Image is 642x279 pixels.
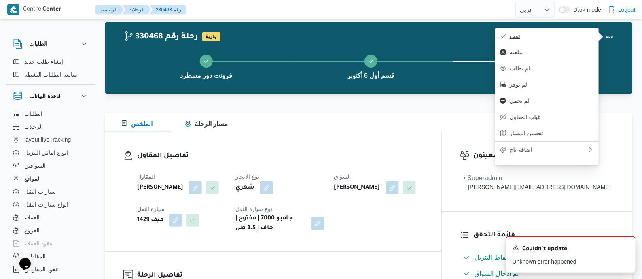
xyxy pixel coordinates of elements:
[24,148,68,158] span: انواع اماكن التنزيل
[10,68,92,81] button: متابعة الطلبات النشطة
[10,250,92,263] button: المقاولين
[602,29,618,45] button: Actions
[474,230,614,241] h3: قائمة التحقق
[495,109,599,125] button: غياب المقاول
[122,5,151,15] button: الرحلات
[124,45,288,87] button: فرونت دور مسطرد
[464,173,611,183] div: • Superadmin
[24,161,46,170] span: السواقين
[510,81,594,88] span: لم توفر
[149,5,186,15] button: 330468 رقم
[510,114,594,120] span: غياب المقاول
[137,206,165,212] span: سيارة النقل
[24,239,53,248] span: عقود العملاء
[24,135,71,145] span: layout.liveTracking
[137,183,183,193] b: [PERSON_NAME]
[605,2,639,18] button: Logout
[24,251,46,261] span: المقاولين
[10,198,92,211] button: انواع سيارات النقل
[475,254,554,261] span: تم ادخال تفاصيل نفاط التنزيل
[334,183,380,193] b: [PERSON_NAME]
[24,174,41,183] span: المواقع
[513,244,629,254] div: Notification
[235,206,272,212] span: نوع سيارة النقل
[24,187,56,196] span: سيارات النقل
[10,172,92,185] button: المواقع
[510,65,594,72] span: لم تطلب
[203,58,210,64] svg: Step 1 is complete
[6,55,95,84] div: الطلبات
[460,251,614,264] button: تم ادخال تفاصيل نفاط التنزيل
[180,71,232,81] span: فرونت دور مسطرد
[347,71,394,81] span: قسم أول 6 أكتوبر
[510,147,587,153] span: اضافة تاج
[10,224,92,237] button: الفروع
[368,58,374,64] svg: Step 2 is complete
[24,57,63,66] span: إنشاء طلب جديد
[121,120,153,127] span: الملخص
[288,45,453,87] button: قسم أول 6 أكتوبر
[522,245,567,254] span: Couldn't update
[42,6,61,13] b: Center
[137,173,155,180] span: المقاول
[235,214,305,233] b: جامبو 7000 | مفتوح | جاف | 3.5 طن
[10,263,92,276] button: عقود المقاولين
[10,159,92,172] button: السواقين
[206,35,217,40] b: جارية
[24,200,68,209] span: انواع سيارات النقل
[495,44,599,60] button: ملغيه
[24,122,43,132] span: الرحلات
[495,60,599,77] button: لم تطلب
[7,4,19,15] img: X8yXhbKr1z7QwAAAABJRU5ErkJggg==
[202,32,220,41] span: جارية
[10,133,92,146] button: layout.liveTracking
[10,211,92,224] button: العملاء
[475,269,519,279] span: تم ادخال السواق
[570,6,601,13] span: Dark mode
[464,183,611,192] div: [PERSON_NAME][EMAIL_ADDRESS][DOMAIN_NAME]
[618,5,636,15] span: Logout
[334,173,351,180] span: السواق
[495,93,599,109] button: لم تحمل
[495,141,599,158] button: اضافة تاج
[510,49,594,55] span: ملغيه
[10,55,92,68] button: إنشاء طلب جديد
[8,247,34,271] iframe: chat widget
[513,258,629,266] p: Unknown error happened
[510,98,594,104] span: لم تحمل
[510,130,594,136] span: تحسين المسار
[24,264,59,274] span: عقود المقاولين
[464,173,611,192] span: • Superadmin mohamed.nabil@illa.com.eg
[235,173,259,180] span: نوع الايجار
[13,91,89,101] button: قاعدة البيانات
[475,253,554,262] span: تم ادخال تفاصيل نفاط التنزيل
[137,151,423,162] h3: تفاصيل المقاول
[24,213,40,222] span: العملاء
[495,77,599,93] button: لم توفر
[10,185,92,198] button: سيارات النقل
[10,120,92,133] button: الرحلات
[10,237,92,250] button: عقود العملاء
[474,151,614,162] h3: المعينون
[13,39,89,49] button: الطلبات
[495,125,599,141] button: تحسين المسار
[453,45,618,87] button: فرونت دور مسطرد
[29,91,61,101] h3: قاعدة البيانات
[235,183,254,193] b: شهري
[475,270,519,277] span: تم ادخال السواق
[24,70,77,79] span: متابعة الطلبات النشطة
[137,215,163,225] b: ميف 1429
[124,32,198,43] h2: 330468 رحلة رقم
[24,109,42,119] span: الطلبات
[185,120,228,127] span: مسار الرحلة
[495,28,599,44] button: تمت
[29,39,47,49] h3: الطلبات
[10,146,92,159] button: انواع اماكن التنزيل
[24,226,40,235] span: الفروع
[95,5,124,15] button: الرئيسيه
[10,107,92,120] button: الطلبات
[510,33,594,39] span: تمت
